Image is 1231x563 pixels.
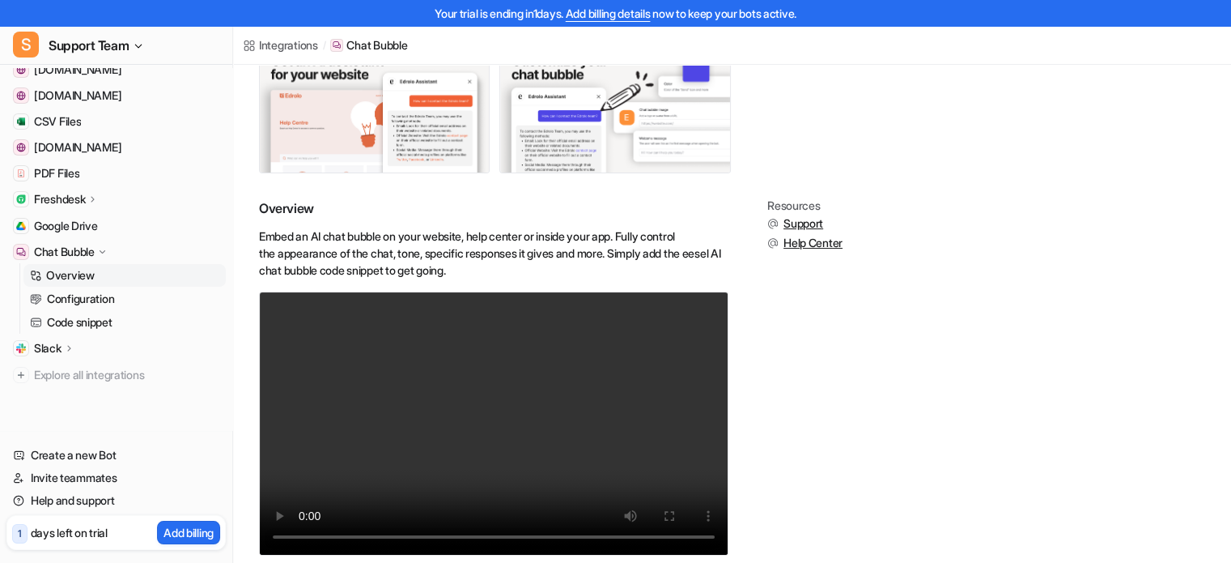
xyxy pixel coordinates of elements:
p: Slack [34,340,62,356]
span: S [13,32,39,58]
img: Chat Bubble [16,247,26,257]
div: Resources [767,199,843,212]
a: Integrations [243,36,318,53]
img: app.slack.com [16,91,26,100]
img: support.svg [767,218,779,229]
button: Help Center [767,235,843,251]
span: [DOMAIN_NAME] [34,139,121,156]
img: Google Drive [16,221,26,231]
img: CSV Files [16,117,26,126]
img: PDF Files [16,168,26,178]
div: Integrations [259,36,318,53]
span: Support [783,215,823,232]
a: app.slack.com[DOMAIN_NAME] [6,84,226,107]
a: Help and support [6,489,226,512]
p: 1 [18,527,22,541]
p: Embed an AI chat bubble on your website, help center or inside your app. Fully control the appear... [259,228,728,279]
span: [DOMAIN_NAME] [34,62,121,78]
a: CSV FilesCSV Files [6,110,226,133]
p: Add billing [163,524,214,541]
span: CSV Files [34,113,81,130]
a: Google DriveGoogle Drive [6,215,226,237]
span: [DOMAIN_NAME] [34,87,121,104]
p: Freshdesk [34,191,85,207]
a: PDF FilesPDF Files [6,162,226,185]
img: Freshdesk [16,194,26,204]
a: Create a new Bot [6,444,226,467]
p: Code snippet [47,314,112,331]
img: www.secretfoodtours.com [16,143,26,152]
span: PDF Files [34,165,79,181]
a: mail.google.com[DOMAIN_NAME] [6,58,226,81]
img: explore all integrations [13,367,29,383]
span: / [323,38,326,53]
p: Configuration [47,291,114,307]
p: Chat Bubble [34,244,95,260]
a: Configuration [23,288,226,310]
button: Support [767,215,843,232]
a: Overview [23,264,226,287]
a: www.secretfoodtours.com[DOMAIN_NAME] [6,136,226,159]
p: Overview [46,267,95,284]
span: Google Drive [34,218,98,234]
img: Slack [16,343,26,353]
a: Add billing details [566,6,651,20]
a: Chat Bubble [330,37,407,53]
img: mail.google.com [16,65,26,75]
h2: Overview [259,199,728,218]
a: Invite teammates [6,467,226,489]
button: Add billing [157,521,220,544]
img: support.svg [767,237,779,249]
a: Code snippet [23,311,226,334]
p: Chat Bubble [346,37,407,53]
span: Help Center [783,235,843,251]
p: days left on trial [31,524,108,541]
a: Explore all integrations [6,364,226,386]
span: Support Team [49,34,129,57]
span: Explore all integrations [34,362,219,388]
video: Your browser does not support the video tag. [259,292,728,556]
